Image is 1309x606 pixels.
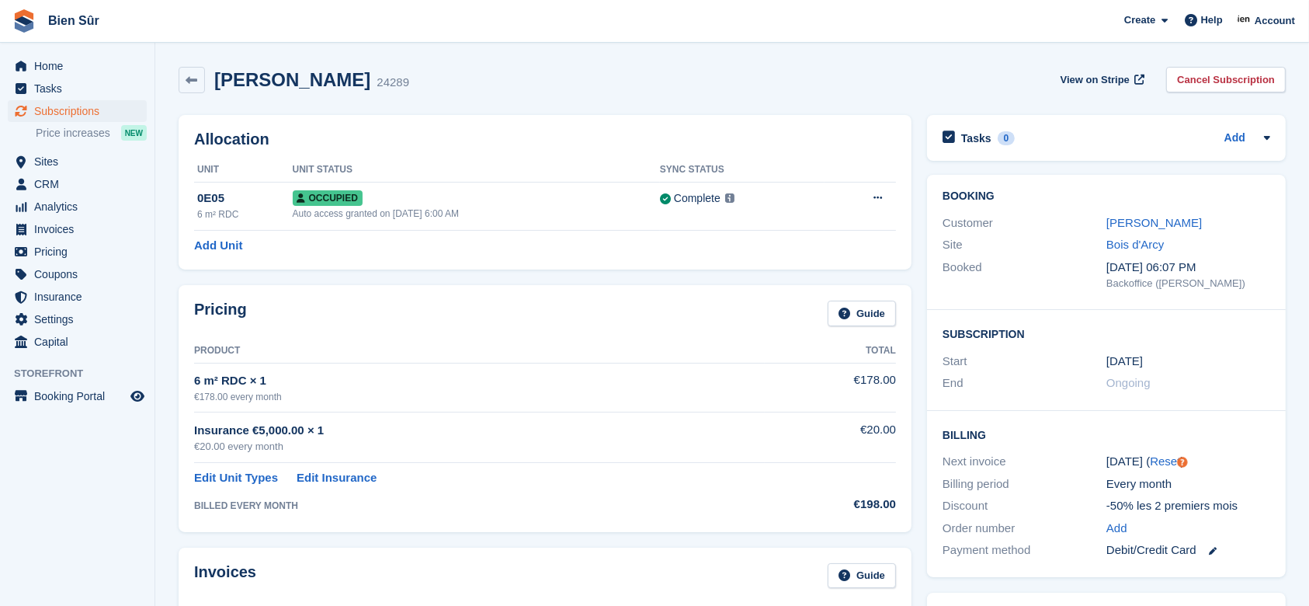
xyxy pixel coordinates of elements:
[943,353,1106,371] div: Start
[34,78,127,99] span: Tasks
[1106,453,1270,471] div: [DATE] ( )
[8,308,147,330] a: menu
[943,214,1106,232] div: Customer
[194,563,256,589] h2: Invoices
[943,326,1270,341] h2: Subscription
[34,241,127,263] span: Pricing
[194,339,765,364] th: Product
[197,207,293,221] div: 6 m² RDC
[1106,497,1270,515] div: -50% les 2 premiers mois
[1106,353,1143,371] time: 2023-09-02 22:00:00 UTC
[943,497,1106,515] div: Discount
[828,301,896,326] a: Guide
[194,372,765,390] div: 6 m² RDC × 1
[1106,276,1270,291] div: Backoffice ([PERSON_NAME])
[1106,475,1270,493] div: Every month
[765,339,896,364] th: Total
[8,173,147,195] a: menu
[1106,520,1127,538] a: Add
[765,496,896,514] div: €198.00
[34,385,127,407] span: Booking Portal
[674,190,720,207] div: Complete
[293,190,363,206] span: Occupied
[998,131,1016,145] div: 0
[128,387,147,406] a: Preview store
[194,422,765,440] div: Insurance €5,000.00 × 1
[34,55,127,77] span: Home
[943,190,1270,203] h2: Booking
[194,158,293,183] th: Unit
[194,301,247,326] h2: Pricing
[194,439,765,454] div: €20.00 every month
[34,100,127,122] span: Subscriptions
[194,237,242,255] a: Add Unit
[194,499,765,513] div: BILLED EVERY MONTH
[1255,13,1295,29] span: Account
[34,331,127,353] span: Capital
[194,131,896,148] h2: Allocation
[36,126,110,141] span: Price increases
[8,385,147,407] a: menu
[765,413,896,463] td: €20.00
[8,218,147,240] a: menu
[943,236,1106,254] div: Site
[943,475,1106,493] div: Billing period
[943,259,1106,291] div: Booked
[1150,454,1180,468] a: Reset
[34,218,127,240] span: Invoices
[943,453,1106,471] div: Next invoice
[943,520,1106,538] div: Order number
[943,542,1106,559] div: Payment method
[765,363,896,412] td: €178.00
[1106,259,1270,277] div: [DATE] 06:07 PM
[660,158,825,183] th: Sync Status
[8,100,147,122] a: menu
[1124,12,1155,28] span: Create
[34,286,127,308] span: Insurance
[8,196,147,218] a: menu
[36,124,147,141] a: Price increases NEW
[197,190,293,207] div: 0E05
[297,469,377,487] a: Edit Insurance
[14,366,155,381] span: Storefront
[293,207,660,221] div: Auto access granted on [DATE] 6:00 AM
[725,193,734,203] img: icon-info-grey-7440780725fd019a000dd9b08b2336e03edf1995a4989e88bcd33f0948082b44.svg
[828,563,896,589] a: Guide
[12,9,36,33] img: stora-icon-8386f47178a22dfd0bd8f6a31ec36ba5ce8667c1dd55bd0f319d3a0aa187defe.svg
[1224,130,1245,148] a: Add
[961,131,991,145] h2: Tasks
[194,469,278,487] a: Edit Unit Types
[1166,67,1286,92] a: Cancel Subscription
[1237,12,1252,28] img: Asmaa Habri
[34,173,127,195] span: CRM
[1106,542,1270,559] div: Debit/Credit Card
[1054,67,1148,92] a: View on Stripe
[1106,376,1151,389] span: Ongoing
[943,427,1270,442] h2: Billing
[1175,455,1189,469] div: Tooltip anchor
[1106,216,1202,229] a: [PERSON_NAME]
[293,158,660,183] th: Unit Status
[1106,238,1165,251] a: Bois d'Arcy
[34,196,127,218] span: Analytics
[8,263,147,285] a: menu
[34,263,127,285] span: Coupons
[121,125,147,141] div: NEW
[1061,72,1130,88] span: View on Stripe
[194,390,765,404] div: €178.00 every month
[1201,12,1223,28] span: Help
[8,286,147,308] a: menu
[34,308,127,330] span: Settings
[8,331,147,353] a: menu
[8,241,147,263] a: menu
[8,78,147,99] a: menu
[377,74,409,92] div: 24289
[8,55,147,77] a: menu
[8,151,147,172] a: menu
[34,151,127,172] span: Sites
[943,374,1106,392] div: End
[42,8,106,33] a: Bien Sûr
[214,69,370,90] h2: [PERSON_NAME]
